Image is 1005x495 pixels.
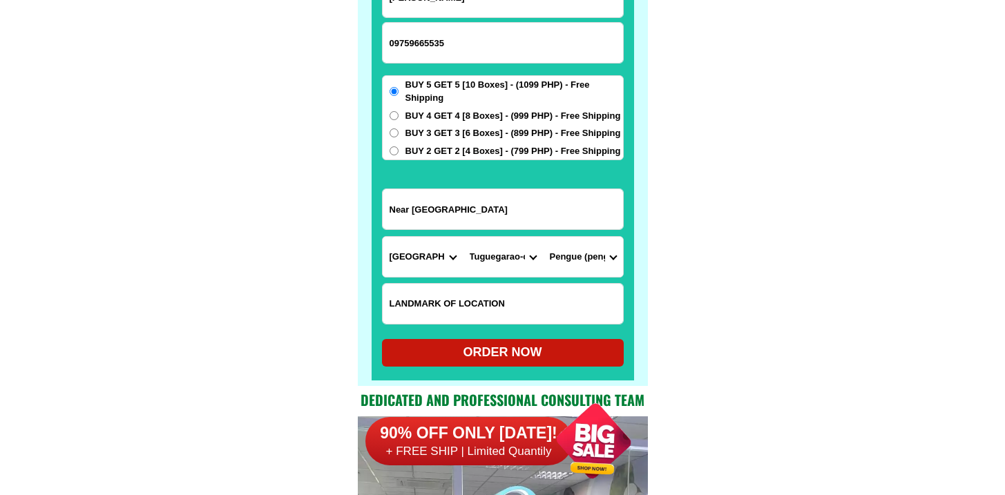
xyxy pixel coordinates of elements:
[383,23,623,63] input: Input phone_number
[405,126,621,140] span: BUY 3 GET 3 [6 Boxes] - (899 PHP) - Free Shipping
[382,343,624,362] div: ORDER NOW
[405,109,621,123] span: BUY 4 GET 4 [8 Boxes] - (999 PHP) - Free Shipping
[405,144,621,158] span: BUY 2 GET 2 [4 Boxes] - (799 PHP) - Free Shipping
[365,444,573,459] h6: + FREE SHIP | Limited Quantily
[358,389,648,410] h2: Dedicated and professional consulting team
[383,237,463,277] select: Select province
[543,237,623,277] select: Select commune
[390,87,399,96] input: BUY 5 GET 5 [10 Boxes] - (1099 PHP) - Free Shipping
[383,189,623,229] input: Input address
[390,146,399,155] input: BUY 2 GET 2 [4 Boxes] - (799 PHP) - Free Shipping
[405,78,623,105] span: BUY 5 GET 5 [10 Boxes] - (1099 PHP) - Free Shipping
[463,237,543,277] select: Select district
[365,423,573,444] h6: 90% OFF ONLY [DATE]!
[383,284,623,324] input: Input LANDMARKOFLOCATION
[390,128,399,137] input: BUY 3 GET 3 [6 Boxes] - (899 PHP) - Free Shipping
[390,111,399,120] input: BUY 4 GET 4 [8 Boxes] - (999 PHP) - Free Shipping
